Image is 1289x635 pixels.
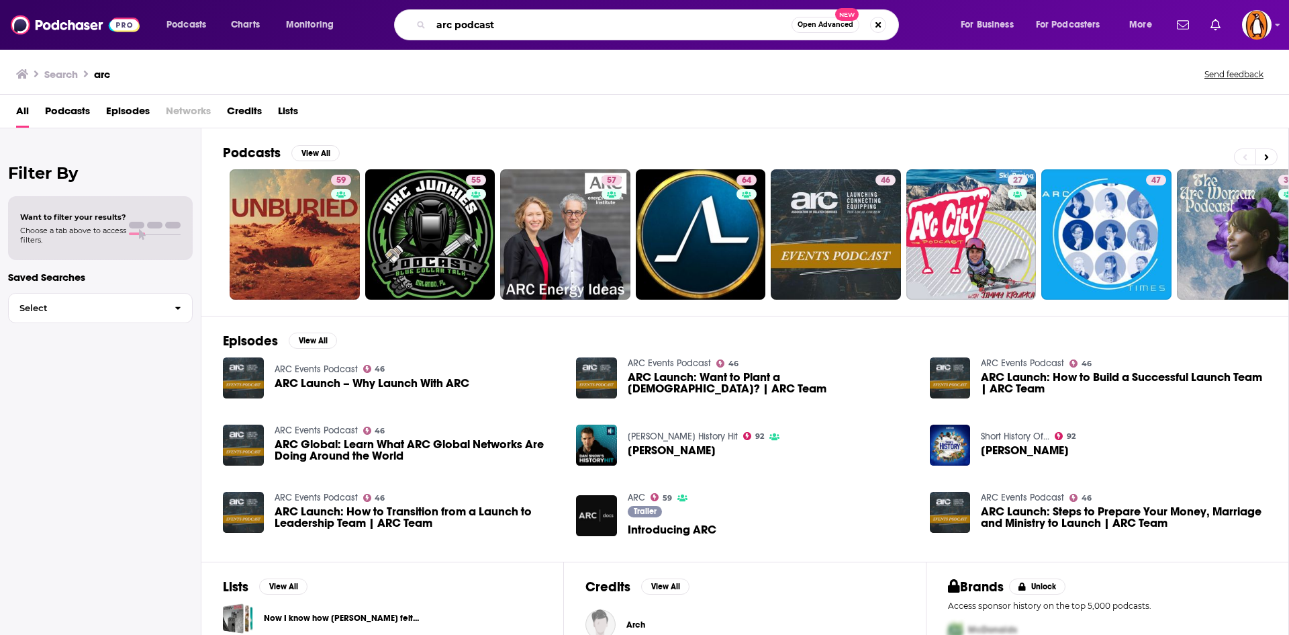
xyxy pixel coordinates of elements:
[275,492,358,503] a: ARC Events Podcast
[223,333,278,349] h2: Episodes
[576,357,617,398] img: ARC Launch: Want to Plant a Church? | ARC Team
[44,68,78,81] h3: Search
[8,271,193,284] p: Saved Searches
[628,445,716,456] span: [PERSON_NAME]
[275,378,469,389] span: ARC Launch – Why Launch With ARC
[628,445,716,456] a: Joan of Arc
[981,431,1049,442] a: Short History Of...
[835,8,859,21] span: New
[628,431,738,442] a: Dan Snow's History Hit
[1055,432,1076,440] a: 92
[363,494,385,502] a: 46
[166,100,211,128] span: Networks
[576,495,617,536] img: Introducing ARC
[275,425,358,436] a: ARC Events Podcast
[231,15,260,34] span: Charts
[1036,15,1100,34] span: For Podcasters
[1129,15,1152,34] span: More
[948,579,1004,595] h2: Brands
[981,506,1267,529] span: ARC Launch: Steps to Prepare Your Money, Marriage and Ministry to Launch | ARC Team
[585,579,689,595] a: CreditsView All
[906,169,1037,300] a: 27
[1013,174,1022,187] span: 27
[981,372,1267,394] span: ARC Launch: How to Build a Successful Launch Team | ARC Team
[20,212,126,222] span: Want to filter your results?
[223,492,264,533] img: ARC Launch: How to Transition from a Launch to Leadership Team | ARC Team
[94,68,110,81] h3: arc
[9,304,164,312] span: Select
[626,620,645,630] a: Arch
[336,174,346,187] span: 59
[275,364,358,375] a: ARC Events Podcast
[1069,494,1092,502] a: 46
[1027,14,1120,36] button: open menu
[951,14,1031,36] button: open menu
[375,366,385,372] span: 46
[1069,359,1092,368] a: 46
[755,433,764,439] span: 92
[11,12,140,38] img: Podchaser - Follow, Share and Rate Podcasts
[286,15,334,34] span: Monitoring
[375,428,385,434] span: 46
[736,175,757,185] a: 64
[223,144,281,161] h2: Podcasts
[222,14,268,36] a: Charts
[930,492,971,533] img: ARC Launch: Steps to Prepare Your Money, Marriage and Ministry to Launch | ARC Team
[223,357,264,398] img: ARC Launch – Why Launch With ARC
[875,175,896,185] a: 46
[16,100,29,128] a: All
[223,579,248,595] h2: Lists
[930,425,971,466] img: Joan of Arc
[363,427,385,435] a: 46
[227,100,262,128] a: Credits
[881,174,890,187] span: 46
[275,506,561,529] a: ARC Launch: How to Transition from a Launch to Leadership Team | ARC Team
[1200,69,1268,80] button: Send feedback
[1008,175,1028,185] a: 27
[291,145,340,161] button: View All
[1041,169,1172,300] a: 47
[8,293,193,323] button: Select
[663,495,672,501] span: 59
[223,603,253,634] a: Now I know how Joan of Arc felt...
[771,169,901,300] a: 46
[223,144,340,161] a: PodcastsView All
[948,601,1267,611] p: Access sponsor history on the top 5,000 podcasts.
[628,492,645,503] a: ARC
[628,524,716,536] a: Introducing ARC
[157,14,224,36] button: open menu
[651,493,672,501] a: 59
[230,169,360,300] a: 59
[331,175,351,185] a: 59
[1242,10,1272,40] button: Show profile menu
[277,14,351,36] button: open menu
[930,357,971,398] img: ARC Launch: How to Build a Successful Launch Team | ARC Team
[223,425,264,466] img: ARC Global: Learn What ARC Global Networks Are Doing Around the World
[278,100,298,128] a: Lists
[981,445,1069,456] span: [PERSON_NAME]
[1205,13,1226,36] a: Show notifications dropdown
[1082,495,1092,501] span: 46
[20,226,126,245] span: Choose a tab above to access filters.
[628,372,914,394] a: ARC Launch: Want to Plant a Church? | ARC Team
[636,169,766,300] a: 64
[1146,175,1166,185] a: 47
[275,439,561,462] a: ARC Global: Learn What ARC Global Networks Are Doing Around the World
[743,432,764,440] a: 92
[1009,579,1066,595] button: Unlock
[259,579,307,595] button: View All
[363,365,385,373] a: 46
[798,22,853,28] span: Open Advanced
